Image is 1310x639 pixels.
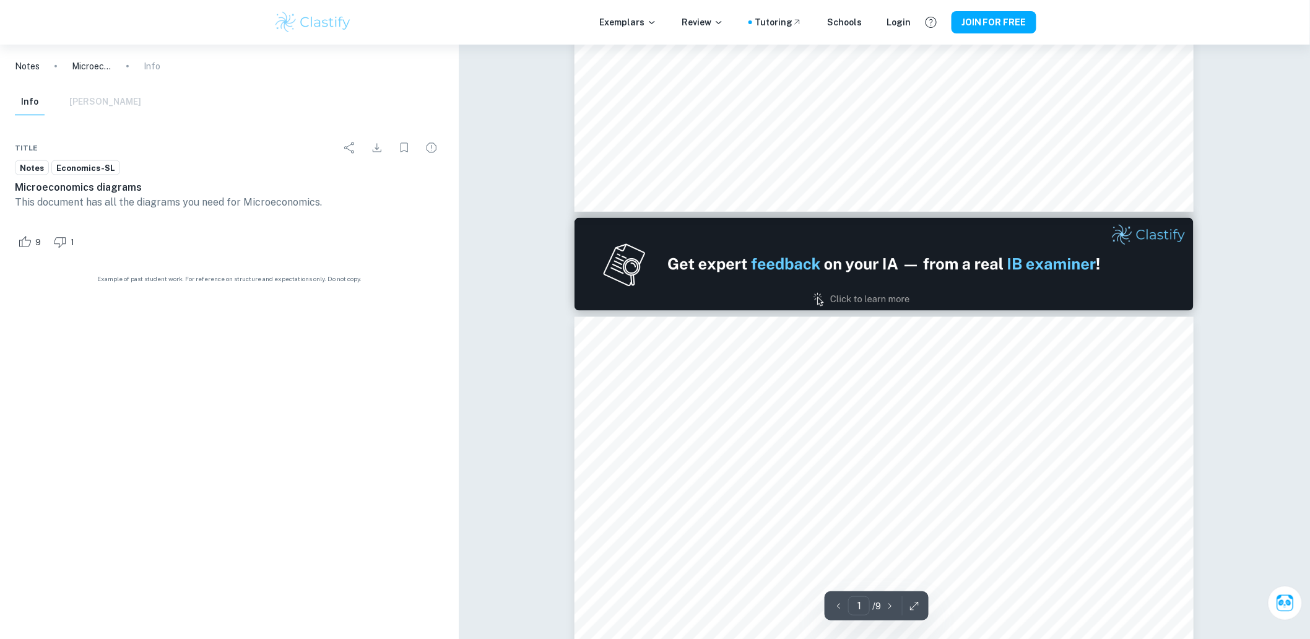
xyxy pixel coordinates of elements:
[15,274,444,284] span: Example of past student work. For reference on structure and expectations only. Do not copy.
[15,160,49,176] a: Notes
[1268,586,1303,620] button: Ask Clai
[144,59,160,73] p: Info
[392,136,417,160] div: Bookmark
[50,232,81,252] div: Dislike
[15,162,48,175] span: Notes
[575,218,1194,311] img: Ad
[755,15,802,29] a: Tutoring
[682,15,724,29] p: Review
[15,195,444,210] p: This document has all the diagrams you need for Microeconomics.
[51,160,120,176] a: Economics-SL
[15,232,48,252] div: Like
[365,136,389,160] div: Download
[419,136,444,160] div: Report issue
[15,142,38,154] span: Title
[72,59,111,73] p: Microeconomics diagrams
[921,12,942,33] button: Help and Feedback
[15,180,444,195] h6: Microeconomics diagrams
[887,15,911,29] a: Login
[827,15,862,29] a: Schools
[15,59,40,73] a: Notes
[64,237,81,249] span: 1
[274,10,352,35] img: Clastify logo
[28,237,48,249] span: 9
[599,15,657,29] p: Exemplars
[337,136,362,160] div: Share
[952,11,1036,33] button: JOIN FOR FREE
[15,89,45,116] button: Info
[52,162,119,175] span: Economics-SL
[872,599,881,613] p: / 9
